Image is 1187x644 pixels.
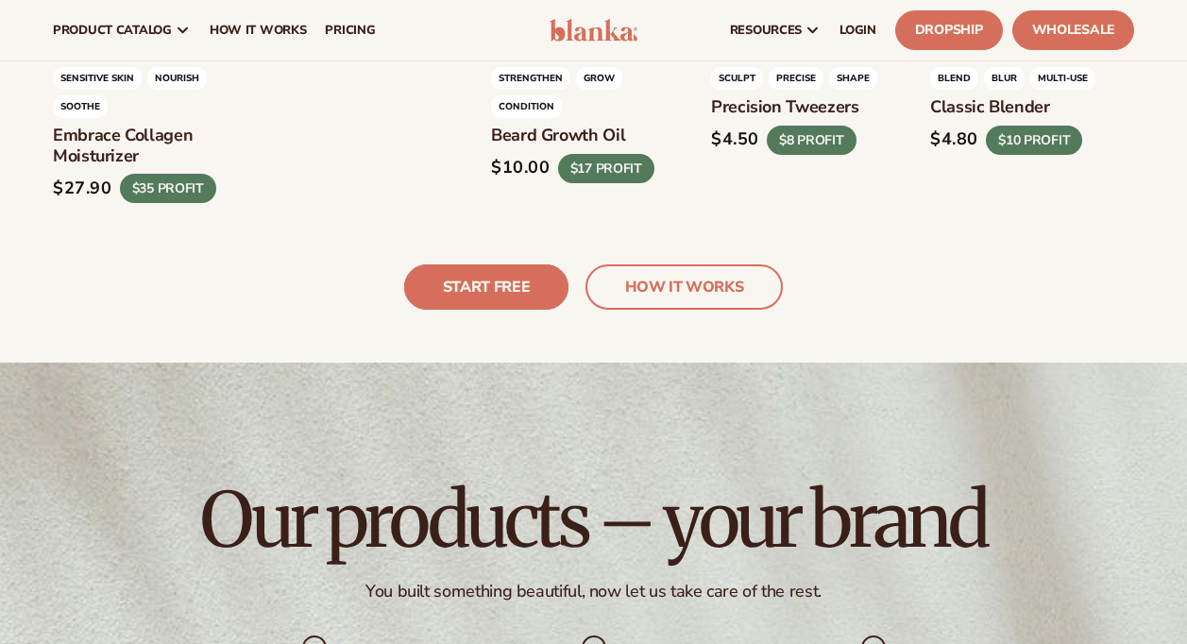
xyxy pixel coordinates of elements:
[730,23,802,38] span: resources
[984,68,1025,91] span: blur
[711,98,915,119] h3: Precision tweezers
[120,175,216,204] div: $35 PROFIT
[491,159,551,179] div: $10.00
[365,581,822,602] div: You built something beautiful, now let us take care of the rest.
[711,68,763,91] span: sculpt
[829,68,877,91] span: shape
[53,127,257,167] h3: Embrace collagen moisturizer
[1012,10,1134,50] a: Wholesale
[930,98,1134,119] h3: Classic blender
[404,264,569,310] a: START FREE
[491,96,562,119] span: condition
[53,178,112,199] div: $27.90
[930,130,978,151] div: $4.80
[325,23,375,38] span: pricing
[930,68,978,91] span: blend
[558,154,654,183] div: $17 PROFIT
[53,68,142,91] span: sensitive skin
[200,483,986,558] h2: Our products – your brand
[491,68,570,91] span: strengthen
[585,264,783,310] a: HOW IT WORKS
[550,19,638,42] img: logo
[210,23,307,38] span: How It Works
[576,68,622,91] span: grow
[895,10,1003,50] a: Dropship
[769,68,823,91] span: precise
[767,126,856,155] div: $8 PROFIT
[839,23,876,38] span: LOGIN
[711,130,759,151] div: $4.50
[986,126,1082,155] div: $10 PROFIT
[53,23,172,38] span: product catalog
[147,68,207,91] span: nourish
[1030,68,1095,91] span: multi-use
[53,96,108,119] span: soothe
[491,127,695,147] h3: Beard growth oil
